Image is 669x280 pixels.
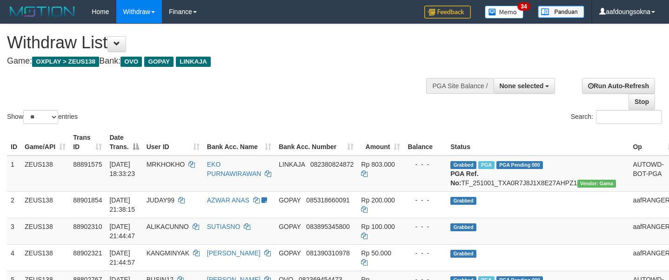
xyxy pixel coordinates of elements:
[424,6,471,19] img: Feedback.jpg
[109,161,135,177] span: [DATE] 18:33:23
[147,249,189,257] span: KANGMINYAK
[120,57,142,67] span: OVO
[7,218,21,244] td: 3
[7,110,78,124] label: Show entries
[408,160,443,169] div: - - -
[144,57,174,67] span: GOPAY
[596,110,662,124] input: Search:
[310,161,354,168] span: Copy 082380824872 to clipboard
[147,196,174,204] span: JUDAY99
[306,196,349,204] span: Copy 085318660091 to clipboard
[73,223,102,230] span: 88902310
[361,249,391,257] span: Rp 50.000
[279,249,301,257] span: GOPAY
[7,156,21,192] td: 1
[279,161,305,168] span: LINKAJA
[207,161,261,177] a: EKO PURNAWIRAWAN
[571,110,662,124] label: Search:
[203,129,275,156] th: Bank Acc. Name: activate to sort column ascending
[357,129,404,156] th: Amount: activate to sort column ascending
[23,110,58,124] select: Showentries
[275,129,357,156] th: Bank Acc. Number: activate to sort column ascending
[147,223,189,230] span: ALIKACUNNO
[361,196,395,204] span: Rp 200.000
[109,223,135,240] span: [DATE] 21:44:47
[279,196,301,204] span: GOPAY
[21,156,69,192] td: ZEUS138
[279,223,301,230] span: GOPAY
[450,197,476,205] span: Grabbed
[7,129,21,156] th: ID
[485,6,524,19] img: Button%20Memo.svg
[447,129,629,156] th: Status
[306,223,349,230] span: Copy 083895345800 to clipboard
[426,78,493,94] div: PGA Site Balance /
[73,161,102,168] span: 88891575
[494,78,555,94] button: None selected
[517,2,530,11] span: 34
[21,191,69,218] td: ZEUS138
[69,129,106,156] th: Trans ID: activate to sort column ascending
[143,129,203,156] th: User ID: activate to sort column ascending
[109,249,135,266] span: [DATE] 21:44:57
[109,196,135,213] span: [DATE] 21:38:15
[408,222,443,231] div: - - -
[496,161,543,169] span: PGA Pending
[207,223,241,230] a: SUTIASNO
[7,57,437,66] h4: Game: Bank:
[408,248,443,258] div: - - -
[176,57,211,67] span: LINKAJA
[7,5,78,19] img: MOTION_logo.png
[207,249,261,257] a: [PERSON_NAME]
[32,57,99,67] span: OXPLAY > ZEUS138
[361,161,395,168] span: Rp 803.000
[73,249,102,257] span: 88902321
[21,129,69,156] th: Game/API: activate to sort column ascending
[478,161,495,169] span: Marked by aafpengsreynich
[21,244,69,271] td: ZEUS138
[7,191,21,218] td: 2
[538,6,584,18] img: panduan.png
[629,94,655,110] a: Stop
[450,250,476,258] span: Grabbed
[450,161,476,169] span: Grabbed
[147,161,185,168] span: MRKHOKHO
[306,249,349,257] span: Copy 081390310978 to clipboard
[21,218,69,244] td: ZEUS138
[7,244,21,271] td: 4
[408,195,443,205] div: - - -
[500,82,544,90] span: None selected
[361,223,395,230] span: Rp 100.000
[404,129,447,156] th: Balance
[73,196,102,204] span: 88901854
[450,223,476,231] span: Grabbed
[7,33,437,52] h1: Withdraw List
[450,170,478,187] b: PGA Ref. No:
[207,196,249,204] a: AZWAR ANAS
[106,129,142,156] th: Date Trans.: activate to sort column descending
[447,156,629,192] td: TF_251001_TXA0R7J8J1X8E27AHPZ1
[582,78,655,94] a: Run Auto-Refresh
[577,180,616,188] span: Vendor URL: https://trx31.1velocity.biz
